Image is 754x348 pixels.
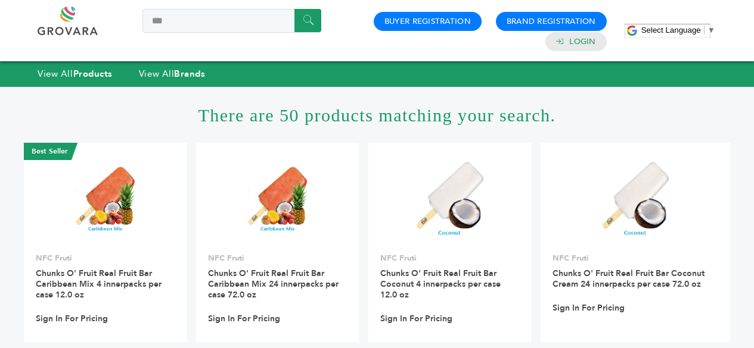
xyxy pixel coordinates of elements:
a: Login [569,36,595,47]
a: Chunks O' Fruit Real Fruit Bar Coconut 4 innerpacks per case 12.0 oz [380,268,501,300]
a: View AllProducts [38,68,113,80]
img: Chunks O' Fruit Real Fruit Bar Coconut 4 innerpacks per case 12.0 oz [416,159,483,245]
a: Brand Registration [507,16,596,27]
a: View AllBrands [139,68,206,80]
a: Sign In For Pricing [380,313,452,324]
img: Chunks O' Fruit Real Fruit Bar Coconut Cream 24 innerpacks per case 72.0 oz [602,159,669,245]
strong: Products [73,68,113,80]
a: Chunks O' Fruit Real Fruit Bar Coconut Cream 24 innerpacks per case 72.0 oz [553,268,705,290]
a: Select Language​ [641,26,715,35]
h1: There are 50 products matching your search. [24,87,730,143]
a: Chunks O' Fruit Real Fruit Bar Caribbean Mix 24 innerpacks per case 72.0 oz [208,268,339,300]
img: Chunks O' Fruit Real Fruit Bar Caribbean Mix 4 innerpacks per case 12.0 oz [76,159,135,245]
a: Sign In For Pricing [36,313,108,324]
p: NFC Fruti [208,253,347,264]
p: NFC Fruti [553,253,718,264]
a: Sign In For Pricing [553,303,625,313]
a: Chunks O' Fruit Real Fruit Bar Caribbean Mix 4 innerpacks per case 12.0 oz [36,268,162,300]
a: Buyer Registration [384,16,471,27]
span: ​ [704,26,705,35]
input: Search a product or brand... [142,9,321,33]
p: NFC Fruti [380,253,519,264]
img: Chunks O' Fruit Real Fruit Bar Caribbean Mix 24 innerpacks per case 72.0 oz [248,159,308,245]
p: NFC Fruti [36,253,175,264]
span: Select Language [641,26,701,35]
a: Sign In For Pricing [208,313,280,324]
strong: Brands [174,68,205,80]
span: ▼ [708,26,715,35]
